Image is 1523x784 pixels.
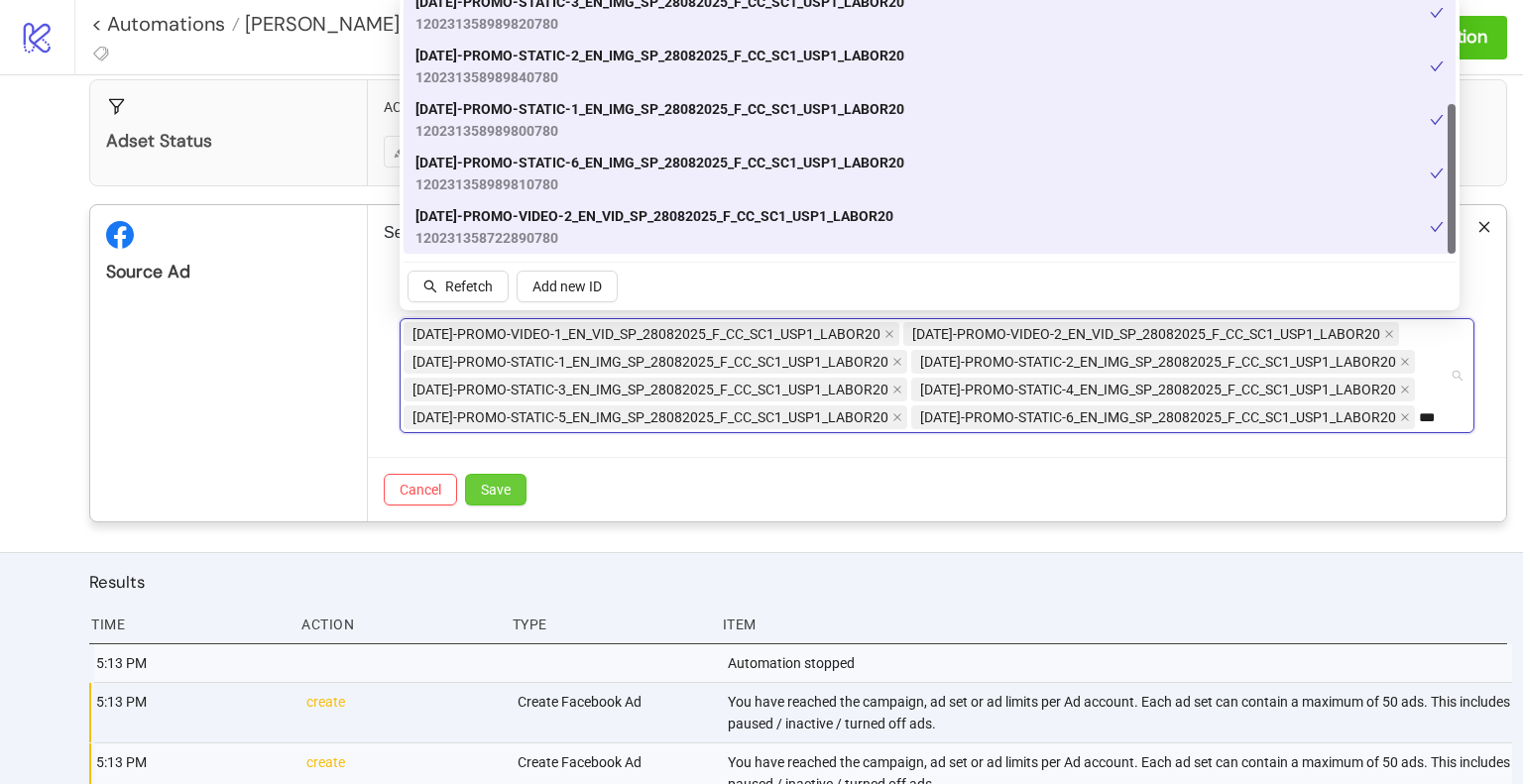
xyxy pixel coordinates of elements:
[532,279,602,294] span: Add new ID
[94,644,291,682] div: 5:13 PM
[404,93,1456,147] div: AD273-LABOR-DAY-PROMO-STATIC-1_EN_IMG_SP_28082025_F_CC_SC1_USP1_LABOR20
[404,147,1456,200] div: AD278-LABOR-DAY-PROMO-STATIC-6_EN_IMG_SP_28082025_F_CC_SC1_USP1_LABOR20
[412,406,888,428] span: [DATE]-PROMO-STATIC-5_EN_IMG_SP_28082025_F_CC_SC1_USP1_LABOR20
[1430,59,1444,73] span: check
[415,120,904,142] span: 120231358989800780
[1419,405,1441,429] input: Select ad ids from list
[400,482,441,498] span: Cancel
[415,227,893,249] span: 120231358722890780
[415,45,904,66] span: [DATE]-PROMO-STATIC-2_EN_IMG_SP_28082025_F_CC_SC1_USP1_LABOR20
[404,378,907,401] span: AD275-LABOR-DAY-PROMO-STATIC-3_EN_IMG_SP_28082025_F_CC_SC1_USP1_LABOR20
[304,683,501,742] div: create
[408,271,509,302] button: Refetch
[1400,412,1410,422] span: close
[920,379,1396,400] span: [DATE]-PROMO-STATIC-4_EN_IMG_SP_28082025_F_CC_SC1_USP1_LABOR20
[911,350,1415,374] span: AD274-LABOR-DAY-PROMO-STATIC-2_EN_IMG_SP_28082025_F_CC_SC1_USP1_LABOR20
[404,350,907,374] span: AD273-LABOR-DAY-PROMO-STATIC-1_EN_IMG_SP_28082025_F_CC_SC1_USP1_LABOR20
[412,379,888,400] span: [DATE]-PROMO-STATIC-3_EN_IMG_SP_28082025_F_CC_SC1_USP1_LABOR20
[89,606,286,643] div: Time
[404,405,907,429] span: AD277-LABOR-DAY-PROMO-STATIC-5_EN_IMG_SP_28082025_F_CC_SC1_USP1_LABOR20
[240,11,429,37] span: [PERSON_NAME] US
[412,323,880,345] span: [DATE]-PROMO-VIDEO-1_EN_VID_SP_28082025_F_CC_SC1_USP1_LABOR20
[384,221,1490,245] p: Select one or more Ads
[726,683,1512,742] div: You have reached the campaign, ad set or ad limits per Ad account. Each ad set can contain a maxi...
[912,323,1380,345] span: [DATE]-PROMO-VIDEO-2_EN_VID_SP_28082025_F_CC_SC1_USP1_LABOR20
[920,351,1396,373] span: [DATE]-PROMO-STATIC-2_EN_IMG_SP_28082025_F_CC_SC1_USP1_LABOR20
[1400,385,1410,394] span: close
[911,378,1415,401] span: AD276-LABOR-DAY-PROMO-STATIC-4_EN_IMG_SP_28082025_F_CC_SC1_USP1_LABOR20
[384,474,457,505] button: Cancel
[884,329,894,339] span: close
[1430,113,1444,127] span: check
[415,205,893,227] span: [DATE]-PROMO-VIDEO-2_EN_VID_SP_28082025_F_CC_SC1_USP1_LABOR20
[920,406,1396,428] span: [DATE]-PROMO-STATIC-6_EN_IMG_SP_28082025_F_CC_SC1_USP1_LABOR20
[415,173,904,195] span: 120231358989810780
[892,357,902,367] span: close
[299,606,496,643] div: Action
[89,569,1507,595] h2: Results
[726,644,1512,682] div: Automation stopped
[465,474,527,505] button: Save
[511,606,707,643] div: Type
[892,412,902,422] span: close
[404,322,899,346] span: AD271-LABOR-DAY-PROMO-VIDEO-1_EN_VID_SP_28082025_F_CC_SC1_USP1_LABOR20
[903,322,1399,346] span: AD272-LABOR-DAY-PROMO-VIDEO-2_EN_VID_SP_28082025_F_CC_SC1_USP1_LABOR20
[240,14,444,34] a: [PERSON_NAME] US
[1430,220,1444,234] span: check
[516,683,712,742] div: Create Facebook Ad
[415,98,904,120] span: [DATE]-PROMO-STATIC-1_EN_IMG_SP_28082025_F_CC_SC1_USP1_LABOR20
[517,271,618,302] button: Add new ID
[721,606,1507,643] div: Item
[1430,167,1444,180] span: check
[911,405,1415,429] span: AD278-LABOR-DAY-PROMO-STATIC-6_EN_IMG_SP_28082025_F_CC_SC1_USP1_LABOR20
[91,14,240,34] a: < Automations
[404,40,1456,93] div: AD274-LABOR-DAY-PROMO-STATIC-2_EN_IMG_SP_28082025_F_CC_SC1_USP1_LABOR20
[1430,6,1444,20] span: check
[892,385,902,394] span: close
[1477,220,1491,234] span: close
[404,200,1456,254] div: AD272-LABOR-DAY-PROMO-VIDEO-2_EN_VID_SP_28082025_F_CC_SC1_USP1_LABOR20
[1400,357,1410,367] span: close
[412,351,888,373] span: [DATE]-PROMO-STATIC-1_EN_IMG_SP_28082025_F_CC_SC1_USP1_LABOR20
[481,482,511,498] span: Save
[415,13,904,35] span: 120231358989820780
[1384,329,1394,339] span: close
[423,280,437,293] span: search
[94,683,291,742] div: 5:13 PM
[106,261,351,283] div: Source Ad
[415,66,904,88] span: 120231358989840780
[445,279,493,294] span: Refetch
[415,152,904,173] span: [DATE]-PROMO-STATIC-6_EN_IMG_SP_28082025_F_CC_SC1_USP1_LABOR20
